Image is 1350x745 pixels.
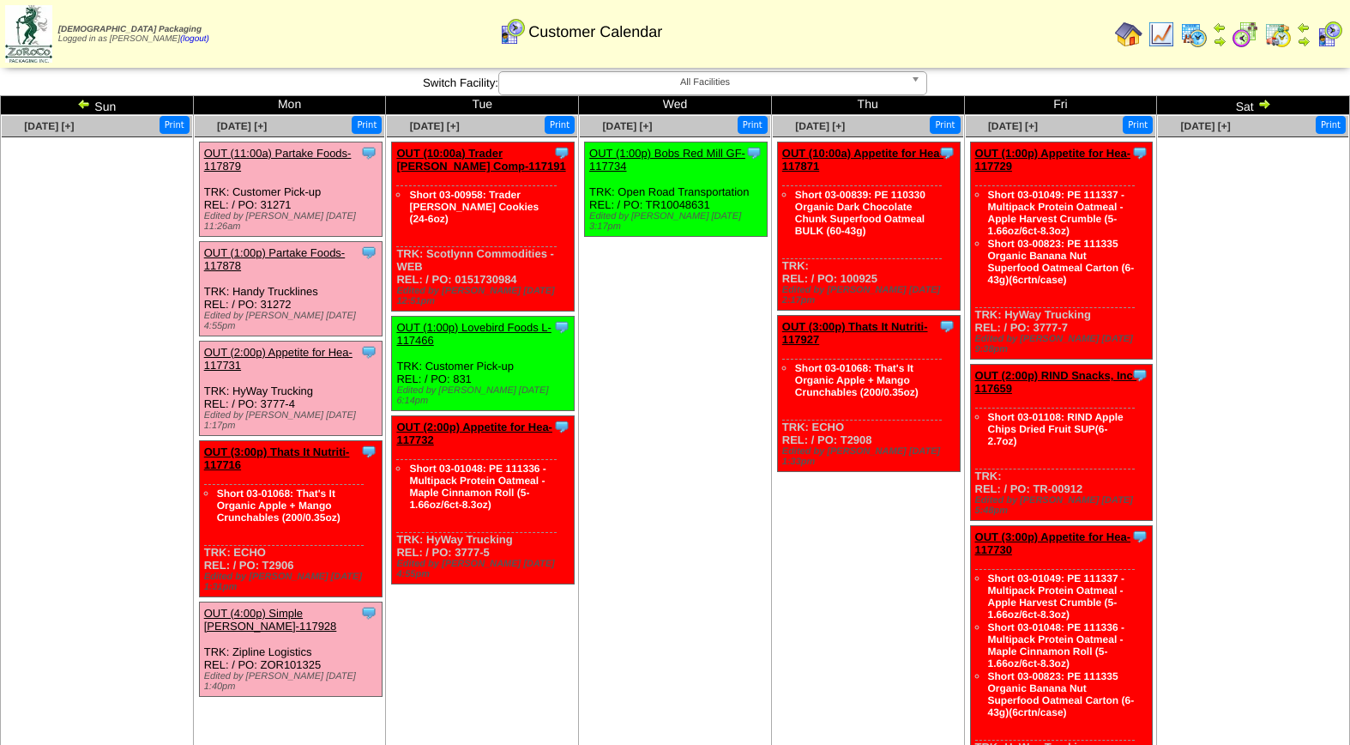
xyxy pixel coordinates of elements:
img: Tooltip [360,144,377,161]
div: TRK: Zipline Logistics REL: / PO: ZOR101325 [199,603,382,697]
a: [DATE] [+] [410,120,460,132]
img: Tooltip [745,144,762,161]
div: Edited by [PERSON_NAME] [DATE] 1:31pm [204,572,382,592]
a: OUT (1:00p) Appetite for Hea-117729 [975,147,1131,173]
a: [DATE] [+] [988,120,1038,132]
a: Short 03-01048: PE 111336 - Multipack Protein Oatmeal - Maple Cinnamon Roll (5-1.66oz/6ct-8.3oz) [409,463,545,511]
a: [DATE] [+] [217,120,267,132]
img: line_graph.gif [1148,21,1175,48]
a: [DATE] [+] [602,120,652,132]
a: (logout) [180,34,209,44]
a: Short 03-01068: That's It Organic Apple + Mango Crunchables (200/0.35oz) [217,488,341,524]
a: [DATE] [+] [1181,120,1231,132]
img: Tooltip [360,443,377,460]
div: TRK: Handy Trucklines REL: / PO: 31272 [199,242,382,336]
a: Short 03-01049: PE 111337 - Multipack Protein Oatmeal - Apple Harvest Crumble (5-1.66oz/6ct-8.3oz) [988,572,1124,621]
button: Print [738,116,768,134]
a: OUT (10:00a) Trader [PERSON_NAME] Comp-117191 [396,147,565,173]
div: TRK: Customer Pick-up REL: / PO: 831 [392,317,575,411]
img: arrowleft.gif [1297,21,1311,34]
div: Edited by [PERSON_NAME] [DATE] 1:40pm [204,671,382,692]
div: Edited by [PERSON_NAME] [DATE] 1:17pm [204,410,382,431]
td: Sat [1157,96,1350,115]
img: Tooltip [360,343,377,360]
div: Edited by [PERSON_NAME] [DATE] 6:14pm [396,385,574,406]
button: Print [930,116,960,134]
div: Edited by [PERSON_NAME] [DATE] 2:17pm [782,285,960,306]
div: Edited by [PERSON_NAME] [DATE] 5:48pm [975,495,1153,516]
a: OUT (2:00p) Appetite for Hea-117732 [396,421,552,446]
img: Tooltip [360,604,377,621]
a: [DATE] [+] [795,120,845,132]
img: arrowright.gif [1213,34,1226,48]
div: TRK: Scotlynn Commodities - WEB REL: / PO: 0151730984 [392,142,575,312]
img: calendarcustomer.gif [498,18,526,45]
a: OUT (10:00a) Appetite for Hea-117871 [782,147,943,173]
img: home.gif [1115,21,1142,48]
div: TRK: HyWay Trucking REL: / PO: 3777-5 [392,416,575,584]
img: Tooltip [553,144,570,161]
a: Short 03-00839: PE 110330 Organic Dark Chocolate Chunk Superfood Oatmeal BULK (60-43g) [795,189,925,237]
img: Tooltip [1131,366,1148,384]
a: Short 03-00823: PE 111335 Organic Banana Nut Superfood Oatmeal Carton (6-43g)(6crtn/case) [988,670,1135,718]
td: Wed [579,96,772,115]
img: Tooltip [1131,144,1148,161]
div: TRK: Customer Pick-up REL: / PO: 31271 [199,142,382,237]
div: Edited by [PERSON_NAME] [DATE] 9:38pm [975,334,1153,354]
a: OUT (1:00p) Bobs Red Mill GF-117734 [589,147,745,173]
a: [DATE] [+] [24,120,74,132]
div: TRK: ECHO REL: / PO: T2908 [777,316,960,472]
a: Short 03-00823: PE 111335 Organic Banana Nut Superfood Oatmeal Carton (6-43g)(6crtn/case) [988,238,1135,286]
div: Edited by [PERSON_NAME] [DATE] 3:17pm [589,211,767,232]
td: Sun [1,96,194,115]
a: OUT (1:00p) Partake Foods-117878 [204,246,346,272]
div: TRK: REL: / PO: 100925 [777,142,960,311]
img: arrowright.gif [1297,34,1311,48]
a: Short 03-00958: Trader [PERSON_NAME] Cookies (24-6oz) [409,189,539,225]
div: TRK: REL: / PO: TR-00912 [970,365,1153,521]
span: [DEMOGRAPHIC_DATA] Packaging [58,25,202,34]
td: Tue [386,96,579,115]
div: TRK: ECHO REL: / PO: T2906 [199,441,382,597]
img: calendarinout.gif [1264,21,1292,48]
a: Short 03-01048: PE 111336 - Multipack Protein Oatmeal - Maple Cinnamon Roll (5-1.66oz/6ct-8.3oz) [988,621,1124,669]
div: TRK: HyWay Trucking REL: / PO: 3777-7 [970,142,1153,360]
img: calendarcustomer.gif [1316,21,1343,48]
button: Print [545,116,575,134]
a: OUT (3:00p) Appetite for Hea-117730 [975,530,1131,556]
span: All Facilities [506,72,904,93]
a: OUT (1:00p) Lovebird Foods L-117466 [396,321,551,347]
div: Edited by [PERSON_NAME] [DATE] 4:55pm [204,311,382,331]
td: Fri [964,96,1157,115]
a: OUT (11:00a) Partake Foods-117879 [204,147,352,173]
div: TRK: HyWay Trucking REL: / PO: 3777-4 [199,342,382,436]
td: Mon [193,96,386,115]
button: Print [1316,116,1346,134]
a: OUT (3:00p) Thats It Nutriti-117927 [782,320,928,346]
a: OUT (2:00p) RIND Snacks, Inc-117659 [975,369,1137,395]
td: Thu [771,96,964,115]
button: Print [160,116,190,134]
img: Tooltip [1131,528,1148,545]
div: Edited by [PERSON_NAME] [DATE] 12:51pm [396,286,574,306]
img: zoroco-logo-small.webp [5,5,52,63]
img: Tooltip [938,144,955,161]
img: Tooltip [360,244,377,261]
div: Edited by [PERSON_NAME] [DATE] 1:33pm [782,446,960,467]
a: Short 03-01049: PE 111337 - Multipack Protein Oatmeal - Apple Harvest Crumble (5-1.66oz/6ct-8.3oz) [988,189,1124,237]
a: OUT (3:00p) Thats It Nutriti-117716 [204,445,350,471]
span: Customer Calendar [528,23,662,41]
img: Tooltip [553,318,570,336]
a: OUT (4:00p) Simple [PERSON_NAME]-117928 [204,607,337,633]
span: Logged in as [PERSON_NAME] [58,25,209,44]
img: Tooltip [938,318,955,335]
div: TRK: Open Road Transportation REL: / PO: TR10048631 [585,142,768,237]
img: arrowright.gif [1257,97,1271,111]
